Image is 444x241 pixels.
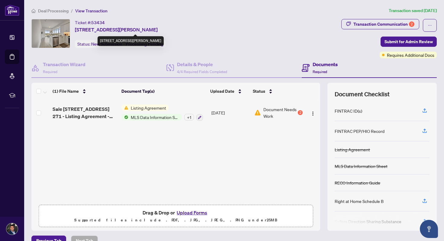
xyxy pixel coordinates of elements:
[43,217,309,224] p: Supported files include .PDF, .JPG, .JPEG, .PNG under 25 MB
[389,7,437,14] article: Transaction saved [DATE]
[341,19,419,29] button: Transaction Communication2
[409,21,414,27] div: 2
[177,69,227,74] span: 4/4 Required Fields Completed
[91,41,163,47] span: New Submission - Processing Pending
[177,61,227,68] h4: Details & People
[335,179,380,186] div: RECO Information Guide
[335,146,370,153] div: Listing Agreement
[122,104,203,121] button: Status IconListing AgreementStatus IconMLS Data Information Sheet+1
[32,19,70,48] img: IMG-X12364286_1.jpg
[39,205,313,227] span: Drag & Drop orUpload FormsSupported files include .PDF, .JPG, .JPEG, .PNG under25MB
[71,7,73,14] li: /
[250,83,304,100] th: Status
[38,8,69,14] span: Deal Processing
[353,19,414,29] div: Transaction Communication
[43,69,57,74] span: Required
[75,40,166,48] div: Status:
[5,5,19,16] img: logo
[313,69,327,74] span: Required
[98,36,164,46] div: [STREET_ADDRESS][PERSON_NAME]
[208,83,250,100] th: Upload Date
[387,52,434,58] span: Requires Additional Docs
[253,88,265,95] span: Status
[335,198,384,204] div: Right at Home Schedule B
[308,108,318,117] button: Logo
[43,61,85,68] h4: Transaction Wizard
[143,209,209,217] span: Drag & Drop or
[384,37,433,47] span: Submit for Admin Review
[428,23,432,27] span: ellipsis
[75,26,158,33] span: [STREET_ADDRESS][PERSON_NAME]
[335,90,390,98] span: Document Checklist
[91,20,105,25] span: 53434
[313,61,338,68] h4: Documents
[75,19,105,26] div: Ticket #:
[122,114,128,120] img: Status Icon
[50,83,119,100] th: (1) File Name
[263,106,297,119] span: Document Needs Work
[122,104,128,111] img: Status Icon
[184,114,194,120] div: + 1
[335,128,384,134] div: FINTRAC PEP/HIO Record
[75,8,108,14] span: View Transaction
[53,105,117,120] span: Sale [STREET_ADDRESS] 271 - Listing Agreement - Seller Designated.pdf
[210,88,234,95] span: Upload Date
[119,83,208,100] th: Document Tag(s)
[254,109,261,116] img: Document Status
[310,111,315,116] img: Logo
[128,104,169,111] span: Listing Agreement
[335,163,388,169] div: MLS Data Information Sheet
[420,220,438,238] button: Open asap
[31,9,36,13] span: home
[209,100,252,126] td: [DATE]
[6,223,18,235] img: Profile Icon
[53,88,79,95] span: (1) File Name
[128,114,182,120] span: MLS Data Information Sheet
[381,37,437,47] button: Submit for Admin Review
[175,209,209,217] button: Upload Forms
[298,110,303,115] div: 2
[335,108,362,114] div: FINTRAC ID(s)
